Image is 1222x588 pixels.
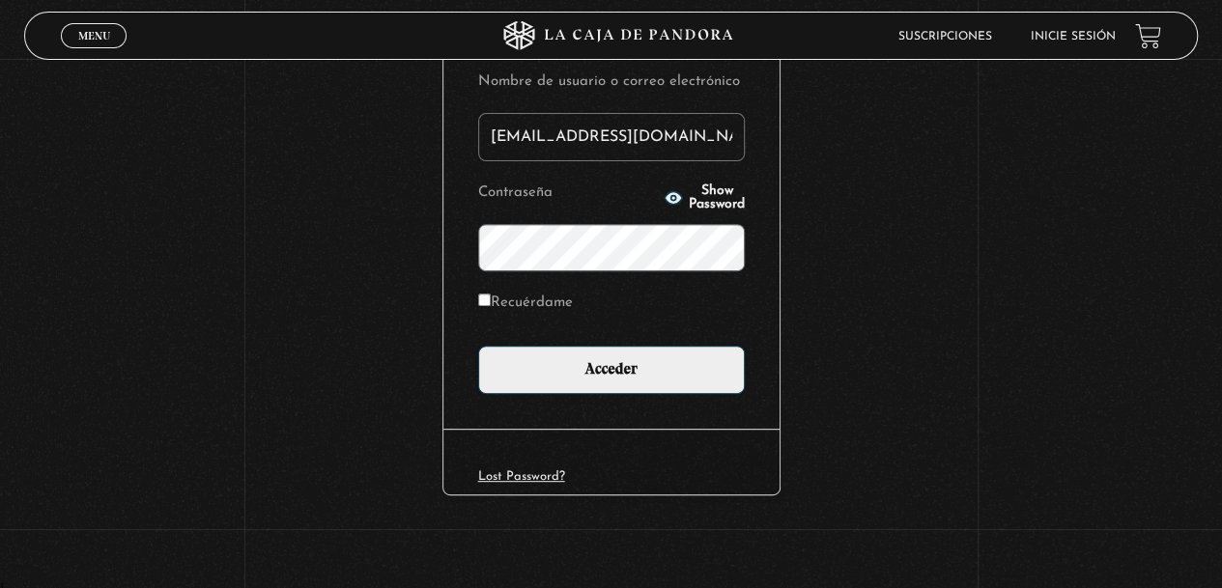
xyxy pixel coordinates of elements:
[478,289,573,319] label: Recuérdame
[1135,23,1161,49] a: View your shopping cart
[478,470,565,483] a: Lost Password?
[478,179,659,209] label: Contraseña
[664,184,745,211] button: Show Password
[478,346,745,394] input: Acceder
[478,294,491,306] input: Recuérdame
[1031,31,1116,42] a: Inicie sesión
[478,68,745,98] label: Nombre de usuario o correo electrónico
[689,184,745,211] span: Show Password
[71,46,117,60] span: Cerrar
[78,30,110,42] span: Menu
[898,31,992,42] a: Suscripciones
